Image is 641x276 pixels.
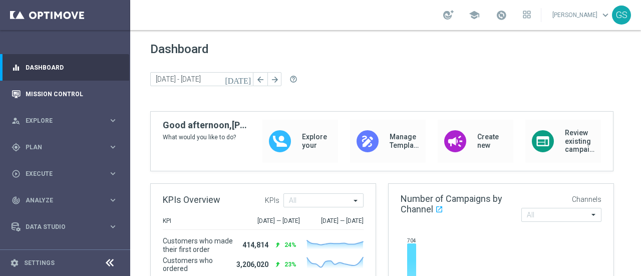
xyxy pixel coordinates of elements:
button: equalizer Dashboard [11,64,118,72]
span: Analyze [26,197,108,203]
span: Explore [26,118,108,124]
i: equalizer [12,63,21,72]
i: track_changes [12,196,21,205]
div: Data Studio [12,222,108,231]
div: GS [612,6,631,25]
span: school [469,10,480,21]
div: Explore [12,116,108,125]
i: settings [10,258,19,267]
div: Dashboard [12,54,118,81]
div: Execute [12,169,108,178]
a: [PERSON_NAME]keyboard_arrow_down [551,8,612,23]
i: keyboard_arrow_right [108,169,118,178]
span: keyboard_arrow_down [600,10,611,21]
span: Plan [26,144,108,150]
i: gps_fixed [12,143,21,152]
button: play_circle_outline Execute keyboard_arrow_right [11,170,118,178]
a: Dashboard [26,54,118,81]
button: track_changes Analyze keyboard_arrow_right [11,196,118,204]
i: lightbulb [12,249,21,258]
span: Data Studio [26,224,108,230]
i: keyboard_arrow_right [108,116,118,125]
i: keyboard_arrow_right [108,222,118,231]
button: Data Studio keyboard_arrow_right [11,223,118,231]
i: keyboard_arrow_right [108,195,118,205]
i: person_search [12,116,21,125]
div: Plan [12,143,108,152]
div: Mission Control [12,81,118,107]
button: gps_fixed Plan keyboard_arrow_right [11,143,118,151]
button: Mission Control [11,90,118,98]
i: play_circle_outline [12,169,21,178]
a: Mission Control [26,81,118,107]
a: Settings [24,260,55,266]
div: Optibot [12,240,118,266]
button: person_search Explore keyboard_arrow_right [11,117,118,125]
a: Optibot [26,240,105,266]
div: Analyze [12,196,108,205]
i: keyboard_arrow_right [108,142,118,152]
span: Execute [26,171,108,177]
